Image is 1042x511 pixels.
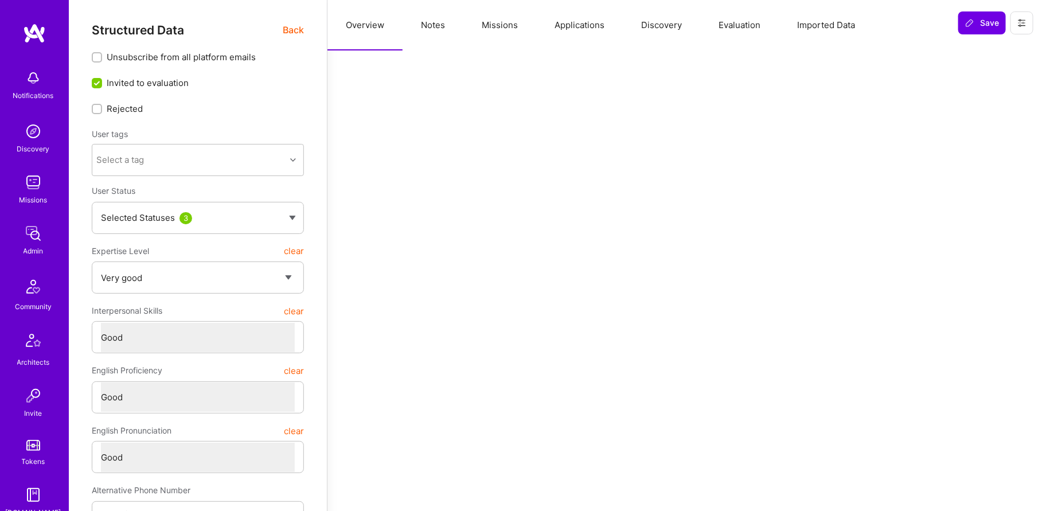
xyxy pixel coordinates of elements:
img: tokens [26,440,40,451]
span: Selected Statuses [101,212,175,223]
div: Community [15,301,52,313]
div: Architects [17,356,50,368]
img: logo [23,23,46,44]
span: Alternative Phone Number [92,485,190,495]
div: Tokens [22,455,45,467]
span: English Proficiency [92,360,162,381]
div: Invite [25,407,42,419]
img: admin teamwork [22,222,45,245]
button: Save [958,11,1006,34]
div: 3 [179,212,192,224]
button: clear [284,301,304,321]
img: caret [289,216,296,220]
button: clear [284,360,304,381]
img: bell [22,67,45,89]
span: User Status [92,186,135,196]
span: Interpersonal Skills [92,301,162,321]
div: Notifications [13,89,54,102]
img: Community [19,273,47,301]
button: clear [284,420,304,441]
div: Select a tag [97,154,145,166]
div: Admin [24,245,44,257]
span: Expertise Level [92,241,149,262]
span: English Pronunciation [92,420,171,441]
span: Unsubscribe from all platform emails [107,51,256,63]
img: teamwork [22,171,45,194]
span: Rejected [107,103,143,115]
i: icon Chevron [290,157,296,163]
span: Save [965,17,999,29]
img: guide book [22,483,45,506]
label: User tags [92,128,128,139]
img: Invite [22,384,45,407]
span: Invited to evaluation [107,77,189,89]
span: Back [283,23,304,37]
div: Discovery [17,143,50,155]
img: Architects [19,329,47,356]
img: discovery [22,120,45,143]
button: clear [284,241,304,262]
div: Missions [19,194,48,206]
span: Structured Data [92,23,184,37]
